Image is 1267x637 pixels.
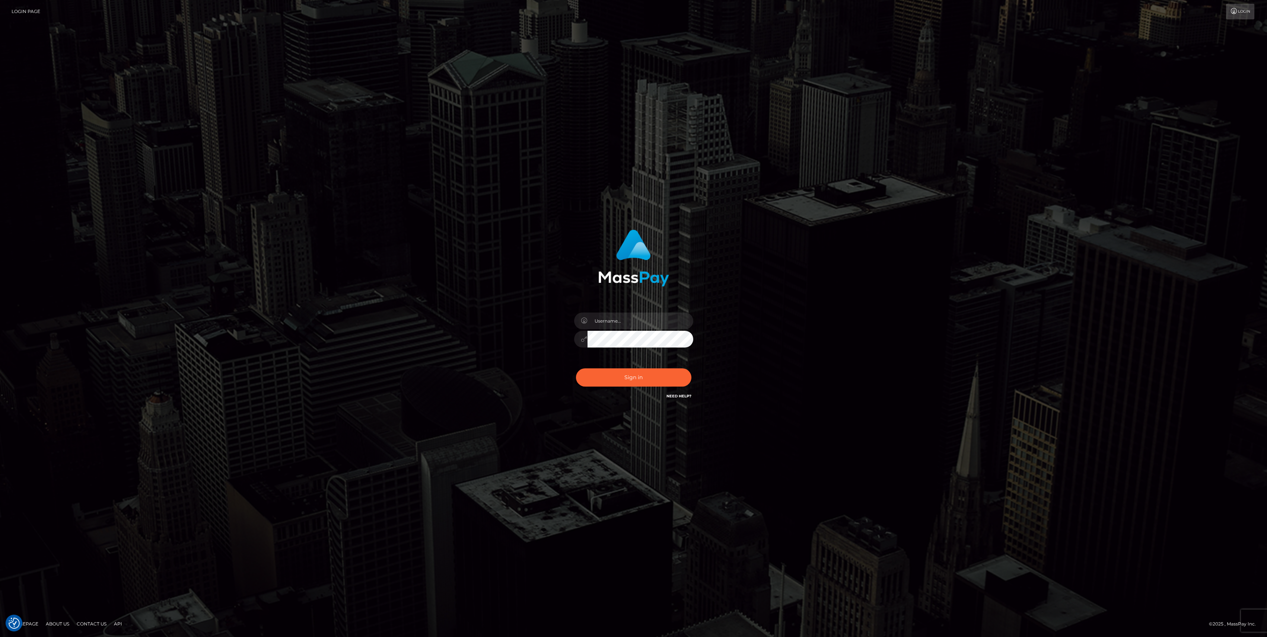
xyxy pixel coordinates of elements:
[8,618,41,630] a: Homepage
[43,618,72,630] a: About Us
[598,230,669,287] img: MassPay Login
[1209,620,1261,628] div: © 2025 , MassPay Inc.
[666,394,691,398] a: Need Help?
[111,618,125,630] a: API
[9,618,20,629] button: Consent Preferences
[74,618,109,630] a: Contact Us
[1226,4,1254,19] a: Login
[576,368,691,387] button: Sign in
[12,4,40,19] a: Login Page
[588,313,693,329] input: Username...
[9,618,20,629] img: Revisit consent button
